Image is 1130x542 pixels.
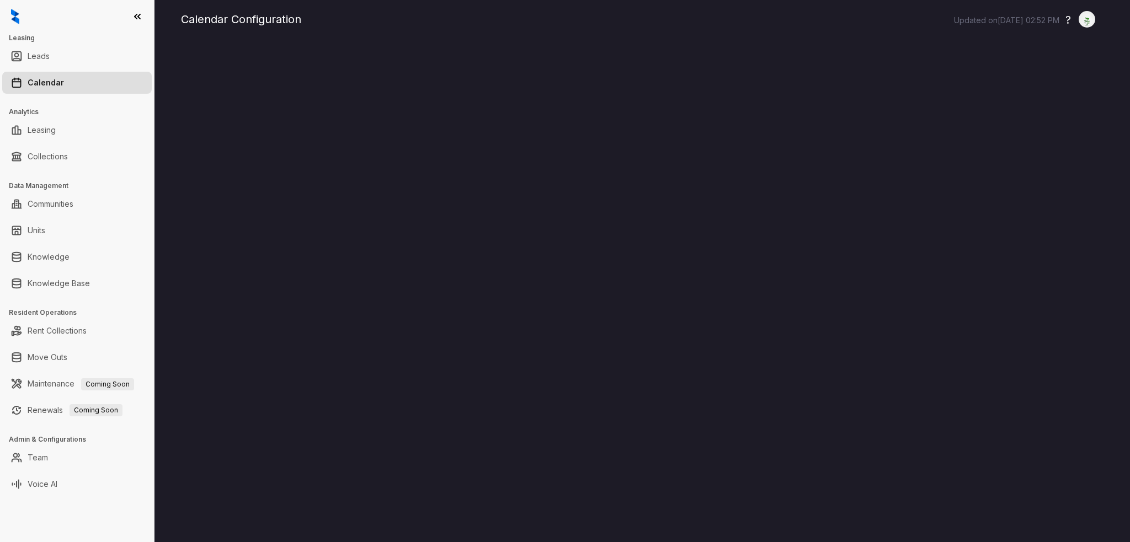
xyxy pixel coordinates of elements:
h3: Analytics [9,107,154,117]
li: Leasing [2,119,152,141]
a: Units [28,219,45,242]
span: Coming Soon [70,404,122,416]
h3: Resident Operations [9,308,154,318]
a: Knowledge Base [28,272,90,294]
a: Collections [28,146,68,168]
li: Leads [2,45,152,67]
img: UserAvatar [1079,14,1095,25]
li: Collections [2,146,152,168]
a: Calendar [28,72,64,94]
li: Communities [2,193,152,215]
h3: Data Management [9,181,154,191]
a: Communities [28,193,73,215]
a: Leasing [28,119,56,141]
button: ? [1065,12,1071,28]
li: Units [2,219,152,242]
iframe: retool [181,44,1104,542]
li: Team [2,447,152,469]
a: RenewalsComing Soon [28,399,122,421]
li: Knowledge [2,246,152,268]
img: logo [11,9,19,24]
li: Maintenance [2,373,152,395]
a: Move Outs [28,346,67,368]
a: Knowledge [28,246,70,268]
li: Calendar [2,72,152,94]
li: Move Outs [2,346,152,368]
h3: Leasing [9,33,154,43]
h3: Admin & Configurations [9,434,154,444]
li: Rent Collections [2,320,152,342]
li: Renewals [2,399,152,421]
a: Rent Collections [28,320,87,342]
a: Team [28,447,48,469]
div: Calendar Configuration [181,11,1104,28]
a: Voice AI [28,473,57,495]
li: Voice AI [2,473,152,495]
span: Coming Soon [81,378,134,390]
li: Knowledge Base [2,272,152,294]
a: Leads [28,45,50,67]
p: Updated on [DATE] 02:52 PM [954,15,1059,26]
